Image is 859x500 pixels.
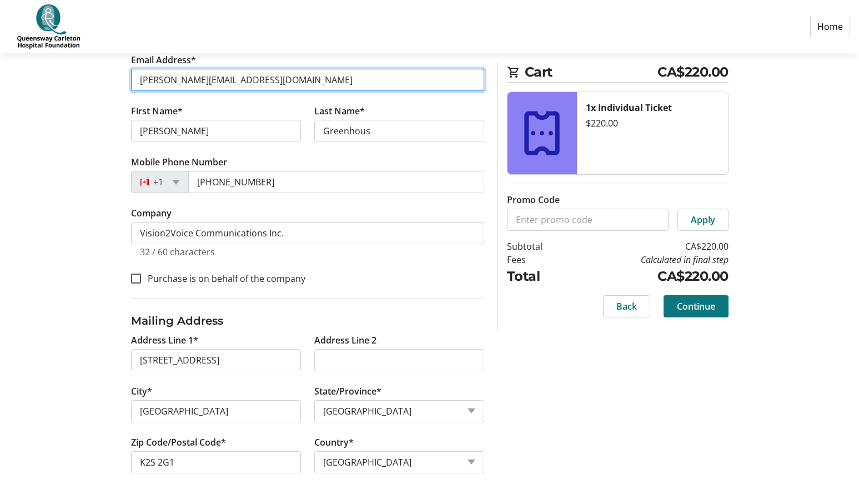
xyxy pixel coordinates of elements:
label: Promo Code [507,193,560,206]
h3: Mailing Address [131,312,484,329]
button: Back [603,295,650,317]
label: City* [131,385,152,398]
strong: 1x Individual Ticket [586,102,672,114]
label: Country* [314,436,354,449]
td: Fees [507,253,571,266]
button: Continue [664,295,729,317]
label: Company [131,206,172,220]
a: Home [810,16,850,37]
td: Calculated in final step [571,253,729,266]
td: Total [507,266,571,286]
button: Apply [677,209,729,231]
td: Subtotal [507,240,571,253]
input: Address [131,349,301,371]
label: Address Line 2 [314,334,376,347]
img: QCH Foundation's Logo [9,4,88,49]
label: State/Province* [314,385,381,398]
input: Zip or Postal Code [131,451,301,473]
span: Cart [525,62,658,82]
label: Address Line 1* [131,334,198,347]
tr-character-limit: 32 / 60 characters [140,246,215,258]
input: Enter promo code [507,209,669,231]
input: City [131,400,301,422]
td: CA$220.00 [571,266,729,286]
input: (506) 234-5678 [188,171,484,193]
label: Mobile Phone Number [131,155,227,169]
span: Apply [691,213,715,226]
td: CA$220.00 [571,240,729,253]
span: CA$220.00 [657,62,729,82]
label: First Name* [131,104,183,118]
div: $220.00 [586,117,719,130]
span: Continue [677,300,715,313]
label: Zip Code/Postal Code* [131,436,226,449]
label: Email Address* [131,53,196,67]
span: Back [616,300,637,313]
label: Purchase is on behalf of the company [141,272,305,285]
label: Last Name* [314,104,365,118]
